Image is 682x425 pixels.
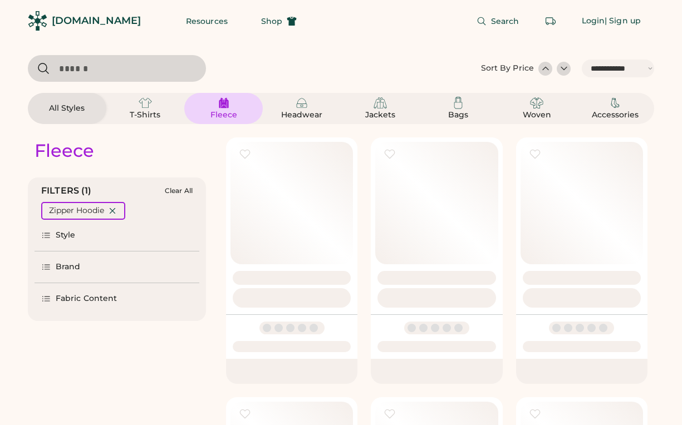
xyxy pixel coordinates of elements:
[41,184,92,197] div: FILTERS (1)
[530,96,543,110] img: Woven Icon
[52,14,141,28] div: [DOMAIN_NAME]
[609,96,622,110] img: Accessories Icon
[35,140,94,162] div: Fleece
[277,110,327,121] div: Headwear
[56,230,76,241] div: Style
[481,63,534,74] div: Sort By Price
[463,10,533,32] button: Search
[56,293,117,304] div: Fabric Content
[374,96,387,110] img: Jackets Icon
[582,16,605,27] div: Login
[49,205,104,216] div: Zipper Hoodie
[605,16,641,27] div: | Sign up
[56,261,81,273] div: Brand
[512,110,562,121] div: Woven
[42,103,92,114] div: All Styles
[295,96,308,110] img: Headwear Icon
[199,110,249,121] div: Fleece
[173,10,241,32] button: Resources
[590,110,640,121] div: Accessories
[139,96,152,110] img: T-Shirts Icon
[165,187,193,195] div: Clear All
[261,17,282,25] span: Shop
[539,10,562,32] button: Retrieve an order
[452,96,465,110] img: Bags Icon
[120,110,170,121] div: T-Shirts
[28,11,47,31] img: Rendered Logo - Screens
[491,17,519,25] span: Search
[217,96,230,110] img: Fleece Icon
[355,110,405,121] div: Jackets
[248,10,310,32] button: Shop
[433,110,483,121] div: Bags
